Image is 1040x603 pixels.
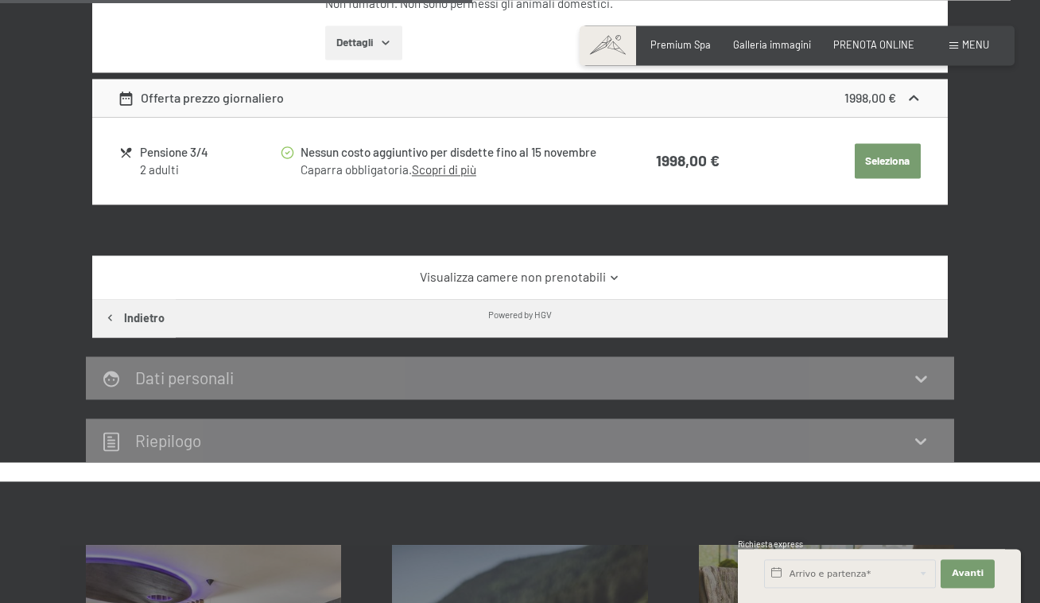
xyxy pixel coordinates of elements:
[855,143,921,178] button: Seleziona
[118,88,284,107] div: Offerta prezzo giornaliero
[650,38,711,51] a: Premium Spa
[301,143,599,161] div: Nessun costo aggiuntivo per disdette fino al 15 novembre
[92,299,176,337] button: Indietro
[844,90,896,105] strong: 1998,00 €
[301,161,599,178] div: Caparra obbligatoria.
[118,268,922,286] a: Visualizza camere non prenotabili
[941,559,995,588] button: Avanti
[325,25,402,60] button: Dettagli
[412,162,476,177] a: Scopri di più
[656,151,720,169] strong: 1998,00 €
[833,38,914,51] a: PRENOTA ONLINE
[140,161,279,178] div: 2 adulti
[140,143,279,161] div: Pensione 3/4
[962,38,989,51] span: Menu
[952,567,984,580] span: Avanti
[135,368,234,387] h2: Dati personali
[738,539,803,549] span: Richiesta express
[92,79,948,117] div: Offerta prezzo giornaliero1998,00 €
[733,38,811,51] a: Galleria immagini
[488,308,552,321] div: Powered by HGV
[135,430,201,450] h2: Riepilogo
